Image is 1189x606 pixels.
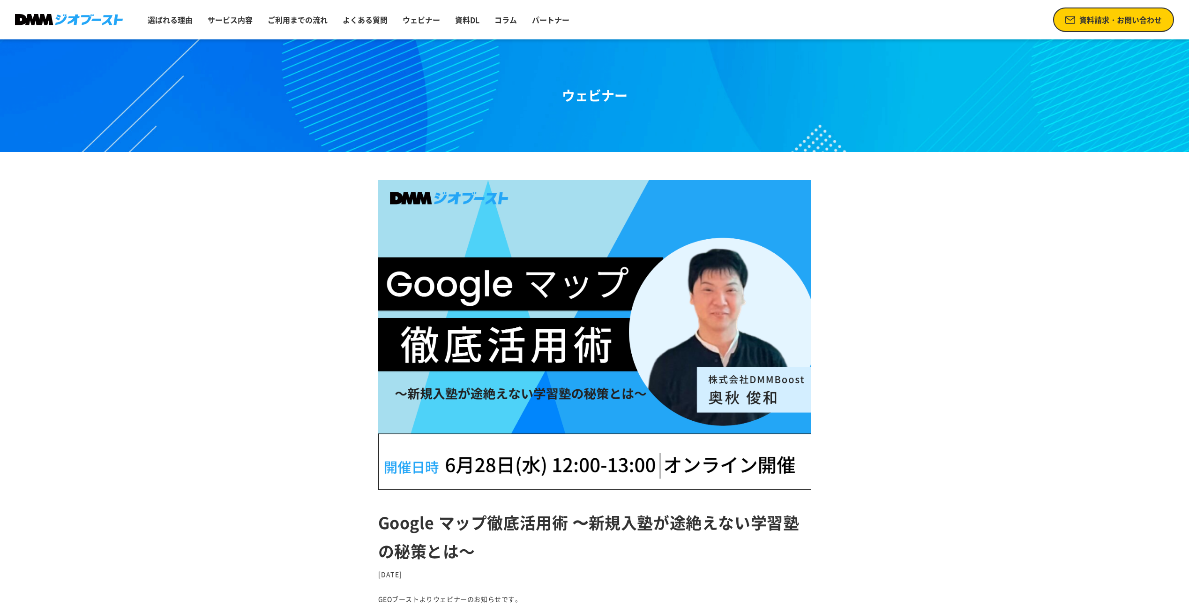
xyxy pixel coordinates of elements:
a: パートナー [528,10,573,29]
h1: Google マップ徹底活用術 〜新規入塾が途絶えない学習塾の秘策とは～ [378,508,811,566]
img: DMMジオブースト [15,14,123,26]
div: ウェビナー [562,86,628,106]
a: 選ばれる理由 [144,10,196,29]
a: サービス内容 [204,10,256,29]
a: 資料請求・お問い合わせ [1053,8,1174,32]
a: ご利用までの流れ [264,10,331,29]
a: ウェビナー [399,10,444,29]
span: 資料請求・お問い合わせ [1079,14,1162,25]
img: Googleマップ徹底活用術 [378,180,811,490]
time: [DATE] [378,569,403,579]
p: GEOブーストよりウェビナーのお知らせです。 [378,592,811,606]
a: 資料DL [451,10,483,29]
a: コラム [491,10,521,29]
a: よくある質問 [339,10,391,29]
